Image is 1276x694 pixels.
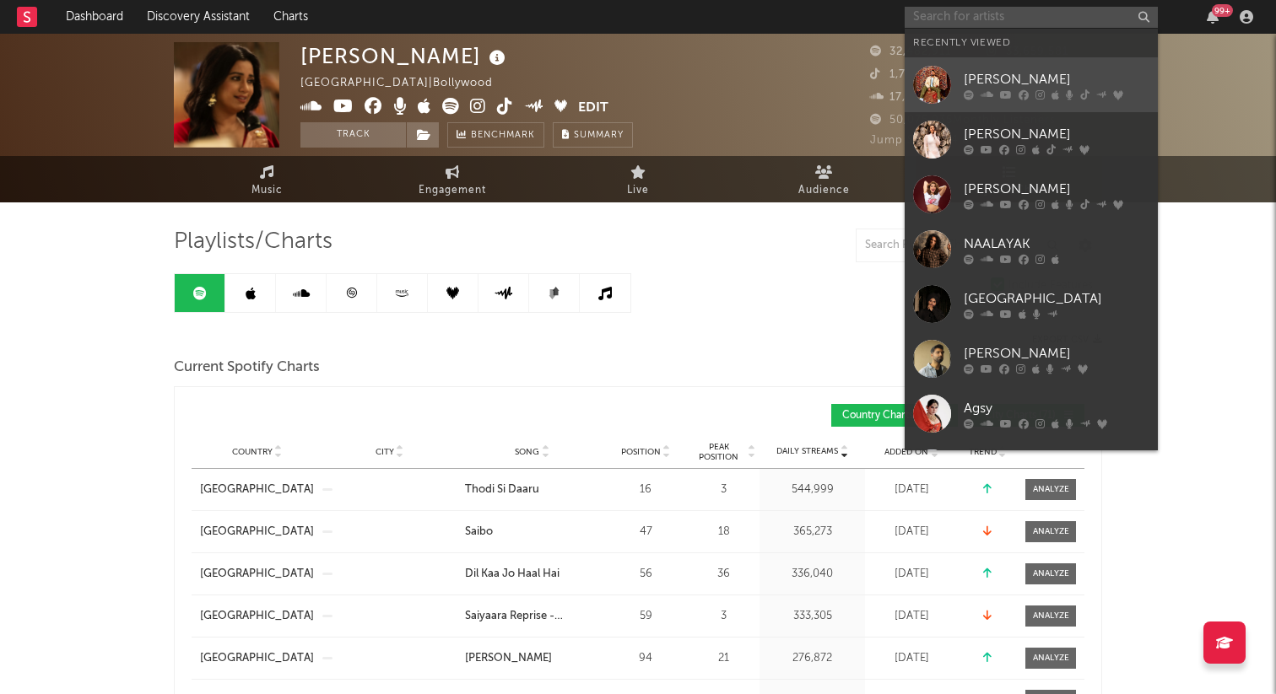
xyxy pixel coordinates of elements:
div: Saibo [465,524,493,541]
span: Music [251,180,283,201]
a: [PERSON_NAME] [465,650,599,667]
div: [DATE] [869,608,954,625]
div: 21 [692,650,755,667]
div: [PERSON_NAME] [300,42,510,70]
span: 1,700,000 [870,69,947,80]
input: Search for artists [905,7,1158,28]
button: Summary [553,122,633,148]
div: 56 [608,566,684,583]
a: [PERSON_NAME] [905,112,1158,167]
span: Audience [798,180,850,201]
span: Playlists/Charts [174,232,333,252]
span: 50,075,935 Monthly Listeners [870,115,1056,126]
div: 544,999 [764,481,861,498]
div: [PERSON_NAME] [964,124,1149,144]
button: Edit [578,98,608,119]
div: 36 [692,566,755,583]
span: Live [627,180,649,201]
a: Music [174,156,360,202]
button: 99+ [1207,10,1219,24]
div: 16 [608,481,684,498]
a: NAALAYAK [905,222,1158,277]
a: Engagement [360,156,545,202]
span: Engagement [419,180,486,201]
button: Country Charts(17) [831,404,958,427]
a: [GEOGRAPHIC_DATA] [200,566,314,583]
button: Track [300,122,406,148]
div: [DATE] [869,650,954,667]
div: 3 [692,608,755,625]
a: Saibo [465,524,599,541]
a: Thodi Si Daaru [465,481,599,498]
div: 47 [608,524,684,541]
div: 336,040 [764,566,861,583]
a: Agsy [905,386,1158,441]
a: Dil Kaa Jo Haal Hai [465,566,599,583]
a: [GEOGRAPHIC_DATA] [200,650,314,667]
span: 17,309 [870,92,927,103]
a: [DATE] [905,441,1158,496]
span: Country Charts ( 17 ) [842,411,933,421]
a: Live [545,156,731,202]
div: [DATE] [869,524,954,541]
div: 276,872 [764,650,861,667]
div: Dil Kaa Jo Haal Hai [465,566,560,583]
div: 333,305 [764,608,861,625]
div: NAALAYAK [964,234,1149,254]
div: [DATE] [869,566,954,583]
span: Daily Streams [776,445,838,458]
a: Saiyaara Reprise - [DEMOGRAPHIC_DATA] [465,608,599,625]
div: Recently Viewed [913,33,1149,53]
span: Song [515,447,539,457]
span: Benchmark [471,126,535,146]
input: Search Playlists/Charts [856,229,1067,262]
a: [PERSON_NAME] [905,167,1158,222]
a: [PERSON_NAME] [905,57,1158,112]
span: Summary [574,131,624,140]
div: Thodi Si Daaru [465,481,539,498]
div: [PERSON_NAME] [964,179,1149,199]
span: Position [621,447,661,457]
div: [PERSON_NAME] [465,650,552,667]
span: Country [232,447,273,457]
div: 94 [608,650,684,667]
a: [PERSON_NAME] [905,331,1158,386]
div: [GEOGRAPHIC_DATA] [964,288,1149,309]
a: [GEOGRAPHIC_DATA] [200,481,314,498]
div: Agsy [964,398,1149,418]
a: [GEOGRAPHIC_DATA] [200,524,314,541]
div: 365,273 [764,524,861,541]
a: Audience [731,156,916,202]
span: City [376,447,394,457]
div: 59 [608,608,684,625]
div: 3 [692,481,755,498]
div: 99 + [1212,4,1233,17]
span: Trend [969,447,997,457]
div: [PERSON_NAME] [964,69,1149,89]
span: 32,482,911 [870,46,951,57]
span: Current Spotify Charts [174,358,320,378]
a: Benchmark [447,122,544,148]
a: [GEOGRAPHIC_DATA] [200,608,314,625]
a: [GEOGRAPHIC_DATA] [905,277,1158,331]
div: [DATE] [869,481,954,498]
div: 18 [692,524,755,541]
span: Added On [884,447,928,457]
span: Jump Score: 54.0 [870,135,970,146]
div: [PERSON_NAME] [964,343,1149,363]
div: [GEOGRAPHIC_DATA] | Bollywood [300,73,512,94]
span: Peak Position [692,442,745,462]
